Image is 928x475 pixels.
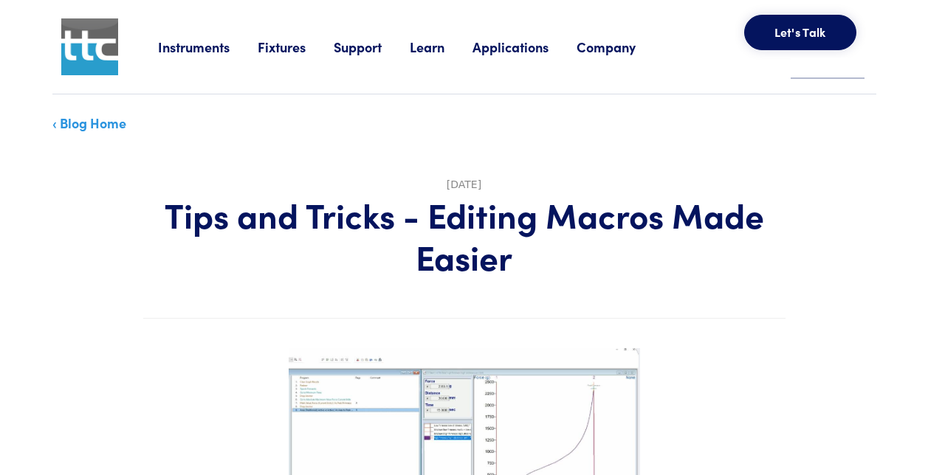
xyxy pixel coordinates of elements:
[447,178,481,190] time: [DATE]
[410,38,472,56] a: Learn
[744,15,856,50] button: Let's Talk
[258,38,334,56] a: Fixtures
[472,38,577,56] a: Applications
[143,193,786,278] h1: Tips and Tricks - Editing Macros Made Easier
[334,38,410,56] a: Support
[577,38,664,56] a: Company
[158,38,258,56] a: Instruments
[61,18,118,75] img: ttc_logo_1x1_v1.0.png
[52,114,126,132] a: ‹ Blog Home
